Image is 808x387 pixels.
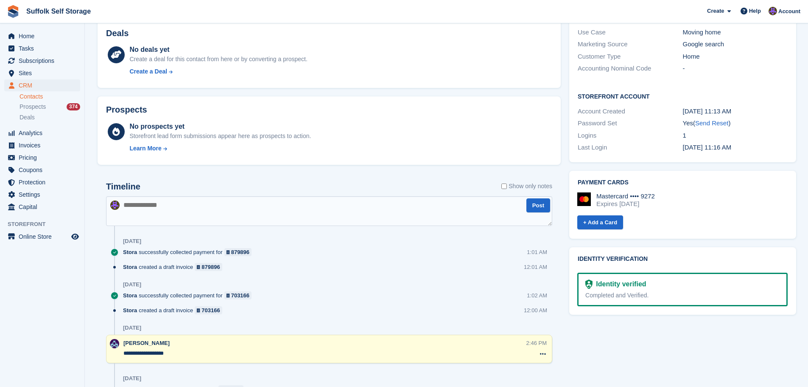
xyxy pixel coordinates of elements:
span: Home [19,30,70,42]
div: Last Login [578,143,682,153]
a: Prospects 374 [20,102,80,111]
img: William Notcutt [110,339,119,348]
img: Emma [769,7,777,15]
span: Account [778,7,800,16]
div: Marketing Source [578,40,682,49]
div: Create a Deal [129,67,167,76]
div: Password Set [578,119,682,128]
div: Use Case [578,28,682,37]
span: Stora [123,248,137,256]
div: Yes [683,119,788,128]
a: Learn More [129,144,311,153]
div: [DATE] [123,375,141,382]
span: Help [749,7,761,15]
a: Create a Deal [129,67,307,76]
div: 12:01 AM [524,263,547,271]
a: menu [4,152,80,164]
div: 374 [67,103,80,110]
a: Preview store [70,232,80,242]
time: 2025-07-15 10:16:39 UTC [683,144,732,151]
div: - [683,64,788,73]
div: Learn More [129,144,161,153]
span: Pricing [19,152,70,164]
span: Stora [123,306,137,314]
a: 879896 [224,248,252,256]
div: successfully collected payment for [123,291,256,299]
div: Accounting Nominal Code [578,64,682,73]
div: Create a deal for this contact from here or by converting a prospect. [129,55,307,64]
span: Online Store [19,231,70,243]
span: Tasks [19,42,70,54]
a: menu [4,189,80,201]
a: menu [4,55,80,67]
div: 703166 [231,291,249,299]
a: menu [4,42,80,54]
div: successfully collected payment for [123,248,256,256]
a: 703166 [224,291,252,299]
a: menu [4,139,80,151]
div: 1:02 AM [527,291,547,299]
div: Mastercard •••• 9272 [596,192,655,200]
input: Show only notes [501,182,507,191]
a: menu [4,164,80,176]
span: Create [707,7,724,15]
div: created a draft invoice [123,263,226,271]
label: Show only notes [501,182,552,191]
a: 879896 [195,263,222,271]
span: Deals [20,113,35,121]
div: Customer Type [578,52,682,62]
span: Coupons [19,164,70,176]
a: menu [4,67,80,79]
a: menu [4,127,80,139]
span: ( ) [693,119,730,127]
span: Analytics [19,127,70,139]
div: 12:00 AM [524,306,547,314]
span: Stora [123,291,137,299]
div: Storefront lead form submissions appear here as prospects to action. [129,132,311,141]
div: 2:46 PM [526,339,547,347]
h2: Prospects [106,105,147,115]
div: Home [683,52,788,62]
span: Prospects [20,103,46,111]
h2: Storefront Account [578,92,788,100]
div: 1 [683,131,788,141]
div: Account Created [578,107,682,116]
div: Completed and Verified. [585,291,780,300]
div: [DATE] [123,238,141,245]
div: [DATE] 11:13 AM [683,107,788,116]
img: Mastercard Logo [577,192,591,206]
span: Settings [19,189,70,201]
div: No deals yet [129,45,307,55]
a: 703166 [195,306,222,314]
a: menu [4,30,80,42]
span: Stora [123,263,137,271]
div: Logins [578,131,682,141]
img: Identity Verification Ready [585,280,593,289]
button: Post [526,198,550,212]
h2: Timeline [106,182,140,192]
img: stora-icon-8386f47178a22dfd0bd8f6a31ec36ba5ce8667c1dd55bd0f319d3a0aa187defe.svg [7,5,20,18]
span: Invoices [19,139,70,151]
h2: Deals [106,28,129,38]
h2: Identity verification [578,256,788,263]
span: CRM [19,79,70,91]
span: Storefront [8,220,84,229]
a: menu [4,231,80,243]
a: Contacts [20,93,80,101]
div: Moving home [683,28,788,37]
div: 879896 [201,263,220,271]
div: Expires [DATE] [596,200,655,208]
a: + Add a Card [577,215,623,229]
a: menu [4,176,80,188]
span: Protection [19,176,70,188]
div: 703166 [201,306,220,314]
h2: Payment cards [578,179,788,186]
a: Send Reset [695,119,728,127]
span: Capital [19,201,70,213]
span: Subscriptions [19,55,70,67]
a: Deals [20,113,80,122]
div: 879896 [231,248,249,256]
div: Google search [683,40,788,49]
span: Sites [19,67,70,79]
div: Identity verified [593,279,646,289]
